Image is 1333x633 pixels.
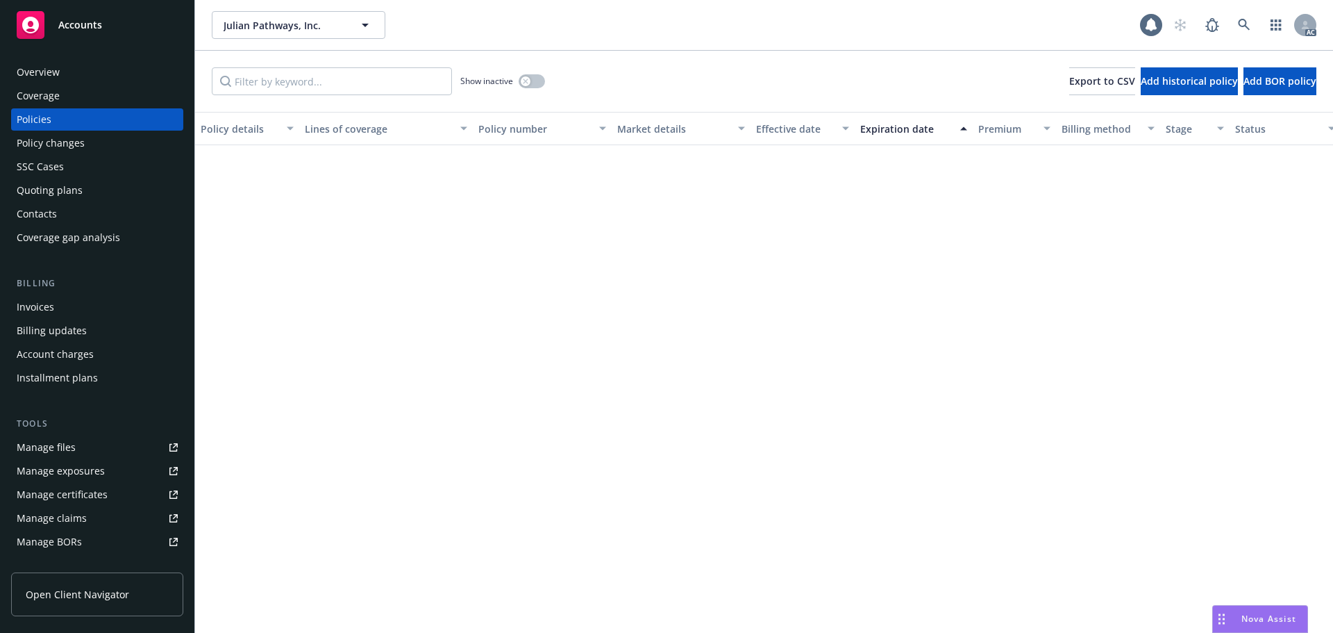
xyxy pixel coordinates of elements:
[1069,67,1135,95] button: Export to CSV
[1212,605,1308,633] button: Nova Assist
[855,112,973,145] button: Expiration date
[17,507,87,529] div: Manage claims
[11,296,183,318] a: Invoices
[11,179,183,202] a: Quoting plans
[1166,11,1194,39] a: Start snowing
[978,122,1035,136] div: Premium
[17,343,94,365] div: Account charges
[1230,11,1258,39] a: Search
[1262,11,1290,39] a: Switch app
[1213,606,1230,632] div: Drag to move
[11,436,183,459] a: Manage files
[305,122,452,136] div: Lines of coverage
[17,436,76,459] div: Manage files
[1160,112,1230,145] button: Stage
[17,61,60,83] div: Overview
[1141,74,1238,88] span: Add historical policy
[973,112,1056,145] button: Premium
[17,460,105,482] div: Manage exposures
[17,227,120,249] div: Coverage gap analysis
[17,85,60,107] div: Coverage
[201,122,278,136] div: Policy details
[17,156,64,178] div: SSC Cases
[478,122,591,136] div: Policy number
[11,484,183,506] a: Manage certificates
[1243,74,1316,88] span: Add BOR policy
[1069,74,1135,88] span: Export to CSV
[473,112,612,145] button: Policy number
[11,320,183,342] a: Billing updates
[860,122,952,136] div: Expiration date
[58,19,102,31] span: Accounts
[11,85,183,107] a: Coverage
[26,587,129,602] span: Open Client Navigator
[1241,613,1296,625] span: Nova Assist
[17,531,82,553] div: Manage BORs
[1235,122,1320,136] div: Status
[17,179,83,202] div: Quoting plans
[212,67,452,95] input: Filter by keyword...
[212,11,385,39] button: Julian Pathways, Inc.
[11,531,183,553] a: Manage BORs
[11,367,183,389] a: Installment plans
[11,156,183,178] a: SSC Cases
[17,320,87,342] div: Billing updates
[11,227,183,249] a: Coverage gap analysis
[612,112,751,145] button: Market details
[17,108,51,131] div: Policies
[1243,67,1316,95] button: Add BOR policy
[299,112,473,145] button: Lines of coverage
[11,343,183,365] a: Account charges
[195,112,299,145] button: Policy details
[11,108,183,131] a: Policies
[1166,122,1209,136] div: Stage
[460,75,513,87] span: Show inactive
[1141,67,1238,95] button: Add historical policy
[11,460,183,482] a: Manage exposures
[11,554,183,577] a: Summary of insurance
[11,203,183,225] a: Contacts
[756,122,834,136] div: Effective date
[11,6,183,44] a: Accounts
[11,61,183,83] a: Overview
[11,507,183,529] a: Manage claims
[1198,11,1226,39] a: Report a Bug
[11,417,183,431] div: Tools
[11,277,183,290] div: Billing
[1062,122,1139,136] div: Billing method
[17,132,85,154] div: Policy changes
[17,367,98,389] div: Installment plans
[751,112,855,145] button: Effective date
[617,122,730,136] div: Market details
[11,132,183,154] a: Policy changes
[1056,112,1160,145] button: Billing method
[17,484,108,506] div: Manage certificates
[17,554,122,577] div: Summary of insurance
[224,18,344,33] span: Julian Pathways, Inc.
[17,203,57,225] div: Contacts
[17,296,54,318] div: Invoices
